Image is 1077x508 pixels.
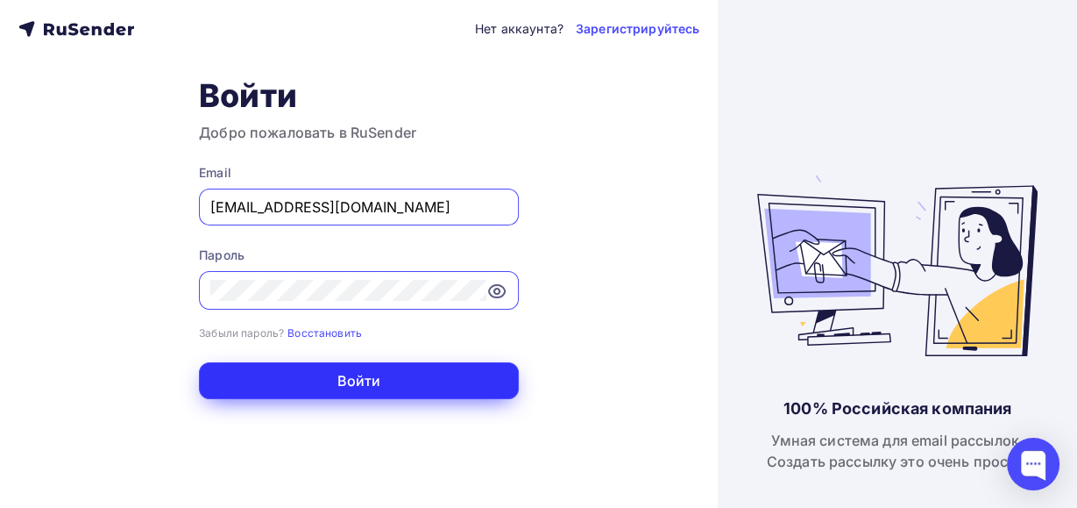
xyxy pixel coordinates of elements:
small: Забыли пароль? [199,326,284,340]
button: Войти [199,362,519,399]
input: Укажите свой email [210,197,507,218]
a: Восстановить [287,325,362,340]
div: Пароль [199,247,519,264]
div: Умная система для email рассылок. Создать рассылку это очень просто! [767,430,1029,472]
div: 100% Российская компания [783,398,1011,419]
div: Email [199,164,519,182]
h1: Войти [199,76,519,115]
h3: Добро пожаловать в RuSender [199,122,519,143]
small: Восстановить [287,326,362,340]
div: Нет аккаунта? [475,20,563,38]
a: Зарегистрируйтесь [576,20,699,38]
